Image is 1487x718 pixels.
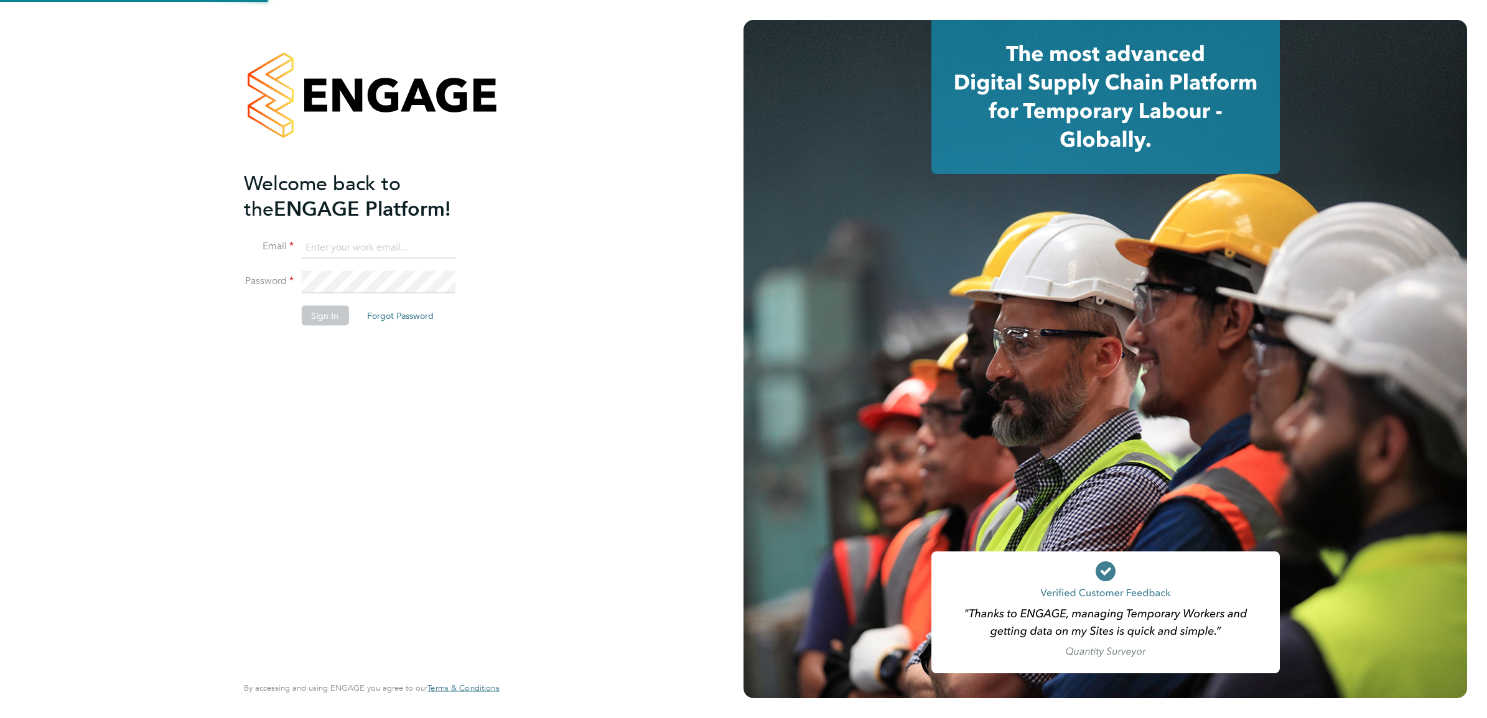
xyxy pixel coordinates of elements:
input: Enter your work email... [301,236,455,259]
h2: ENGAGE Platform! [244,170,487,221]
span: Terms & Conditions [427,683,499,693]
a: Terms & Conditions [427,683,499,693]
label: Email [244,240,294,253]
span: Welcome back to the [244,171,401,221]
button: Forgot Password [357,306,444,326]
button: Sign In [301,306,348,326]
span: By accessing and using ENGAGE you agree to our [244,683,499,693]
label: Password [244,275,294,288]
